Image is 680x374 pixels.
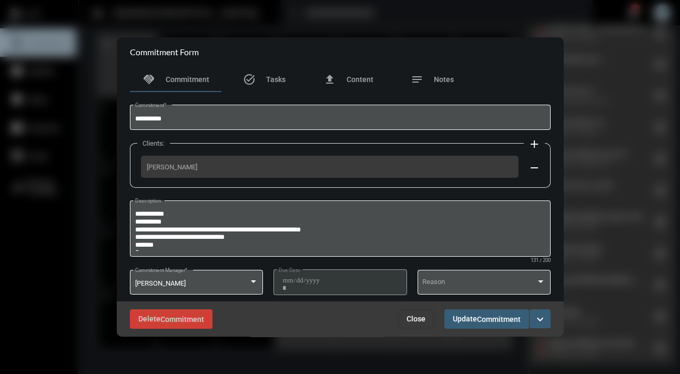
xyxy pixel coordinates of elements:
[137,139,170,147] label: Clients:
[444,309,529,329] button: UpdateCommitment
[135,280,185,288] span: [PERSON_NAME]
[160,315,204,324] span: Commitment
[323,73,336,86] mat-icon: file_upload
[130,309,212,329] button: DeleteCommitment
[242,73,255,86] mat-icon: task_alt
[147,163,513,171] span: [PERSON_NAME]
[166,75,209,84] span: Commitment
[130,47,199,57] h2: Commitment Form
[528,161,541,174] mat-icon: remove
[477,315,521,324] span: Commitment
[138,315,204,323] span: Delete
[411,73,423,86] mat-icon: notes
[266,75,285,84] span: Tasks
[531,258,551,264] mat-hint: 131 / 200
[453,315,521,323] span: Update
[398,309,434,328] button: Close
[143,73,155,86] mat-icon: handshake
[528,138,541,150] mat-icon: add
[346,75,373,84] span: Content
[434,75,454,84] span: Notes
[534,314,546,326] mat-icon: expand_more
[407,315,425,323] span: Close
